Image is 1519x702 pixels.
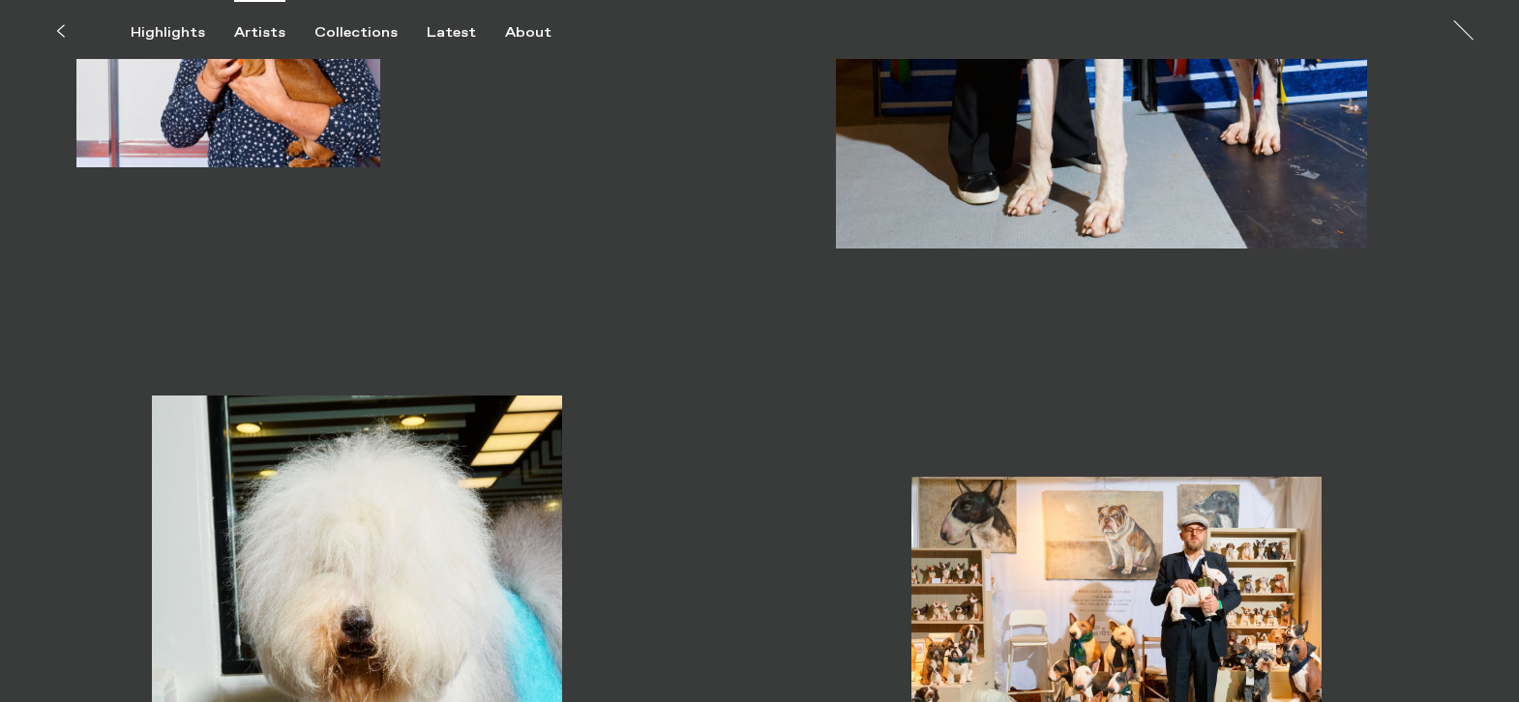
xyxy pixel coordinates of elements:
[131,24,205,42] div: Highlights
[314,24,427,42] button: Collections
[427,24,505,42] button: Latest
[505,24,551,42] div: About
[427,24,476,42] div: Latest
[131,24,234,42] button: Highlights
[505,24,581,42] button: About
[234,24,314,42] button: Artists
[234,24,285,42] div: Artists
[314,24,398,42] div: Collections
